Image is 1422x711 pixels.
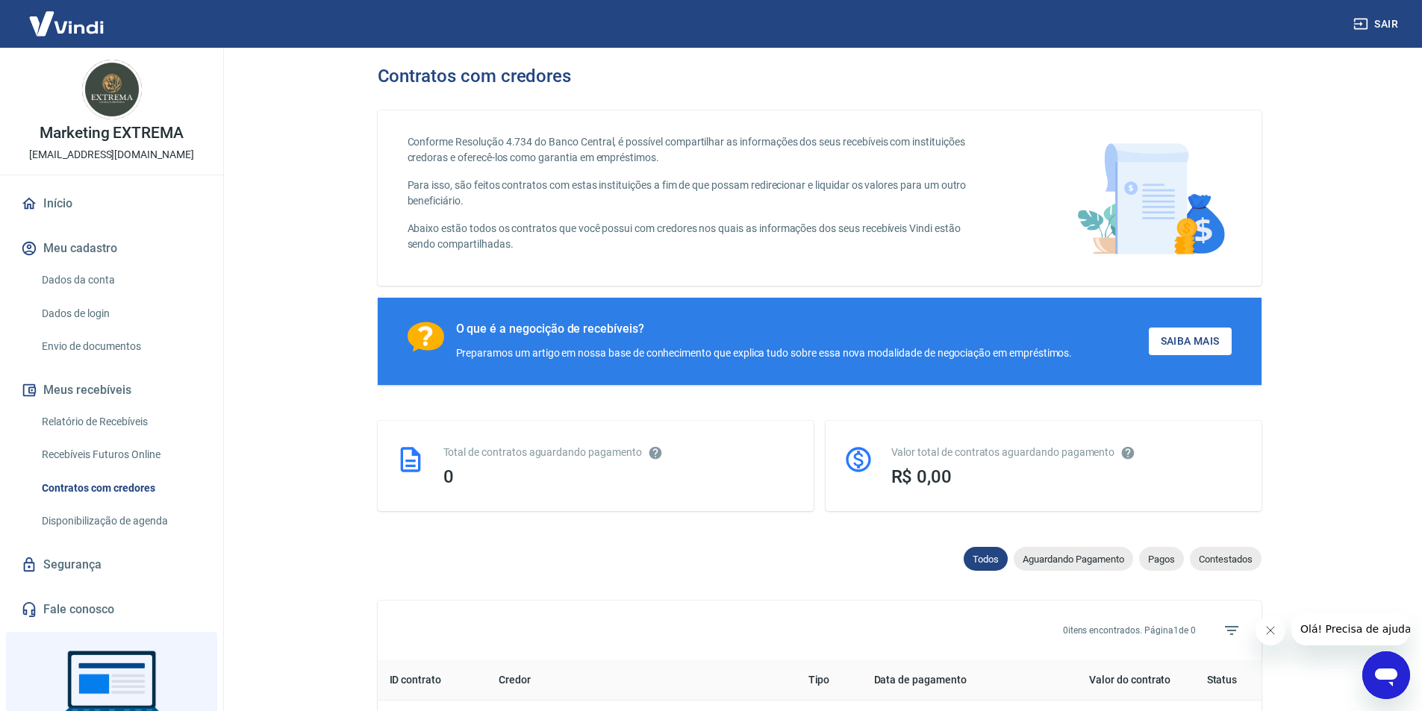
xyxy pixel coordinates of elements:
[1350,10,1404,38] button: Sair
[408,221,985,252] p: Abaixo estão todos os contratos que você possui com credores nos quais as informações dos seus re...
[408,134,985,166] p: Conforme Resolução 4.734 do Banco Central, é possível compartilhar as informações dos seus recebí...
[9,10,125,22] span: Olá! Precisa de ajuda?
[1070,134,1232,262] img: main-image.9f1869c469d712ad33ce.png
[18,1,115,46] img: Vindi
[36,298,205,329] a: Dados de login
[1190,547,1262,571] div: Contestados
[1139,547,1184,571] div: Pagos
[1063,624,1196,637] p: 0 itens encontrados. Página 1 de 0
[18,187,205,220] a: Início
[40,125,184,141] p: Marketing EXTREMA
[29,147,194,163] p: [EMAIL_ADDRESS][DOMAIN_NAME]
[82,60,142,119] img: ffff94b2-1a99-43e4-bc42-a8e450314977.jpeg
[456,345,1073,361] div: Preparamos um artigo em nossa base de conhecimento que explica tudo sobre essa nova modalidade de...
[443,445,796,460] div: Total de contratos aguardando pagamento
[36,407,205,437] a: Relatório de Recebíveis
[1120,445,1135,460] svg: O valor comprometido não se refere a pagamentos pendentes na Vindi e sim como garantia a outras i...
[36,473,205,504] a: Contratos com credores
[408,322,444,352] img: Ícone com um ponto de interrogação.
[36,439,205,470] a: Recebíveis Futuros Online
[1190,554,1262,565] span: Contestados
[378,660,487,701] th: ID contrato
[1291,613,1410,645] iframe: Mensagem da empresa
[1014,547,1133,571] div: Aguardando Pagamento
[964,554,1008,565] span: Todos
[862,660,1031,701] th: Data de pagamento
[1256,616,1285,645] iframe: Fechar mensagem
[18,232,205,265] button: Meu cadastro
[1182,660,1261,701] th: Status
[648,445,663,460] svg: Esses contratos não se referem à Vindi, mas sim a outras instituições.
[1014,554,1133,565] span: Aguardando Pagamento
[1214,613,1250,648] span: Filtros
[36,331,205,362] a: Envio de documentos
[964,547,1008,571] div: Todos
[1149,328,1232,355] a: Saiba Mais
[408,178,985,209] p: Para isso, são feitos contratos com estas instituições a fim de que possam redirecionar e liquida...
[36,265,205,295] a: Dados da conta
[1030,660,1182,701] th: Valor do contrato
[1139,554,1184,565] span: Pagos
[1362,651,1410,699] iframe: Botão para abrir a janela de mensagens
[487,660,796,701] th: Credor
[891,445,1244,460] div: Valor total de contratos aguardando pagamento
[796,660,862,701] th: Tipo
[891,466,952,487] span: R$ 0,00
[456,322,1073,336] div: O que é a negocição de recebíveis?
[378,66,572,87] h3: Contratos com credores
[443,466,796,487] div: 0
[18,593,205,626] a: Fale conosco
[18,374,205,407] button: Meus recebíveis
[18,548,205,581] a: Segurança
[36,506,205,536] a: Disponibilização de agenda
